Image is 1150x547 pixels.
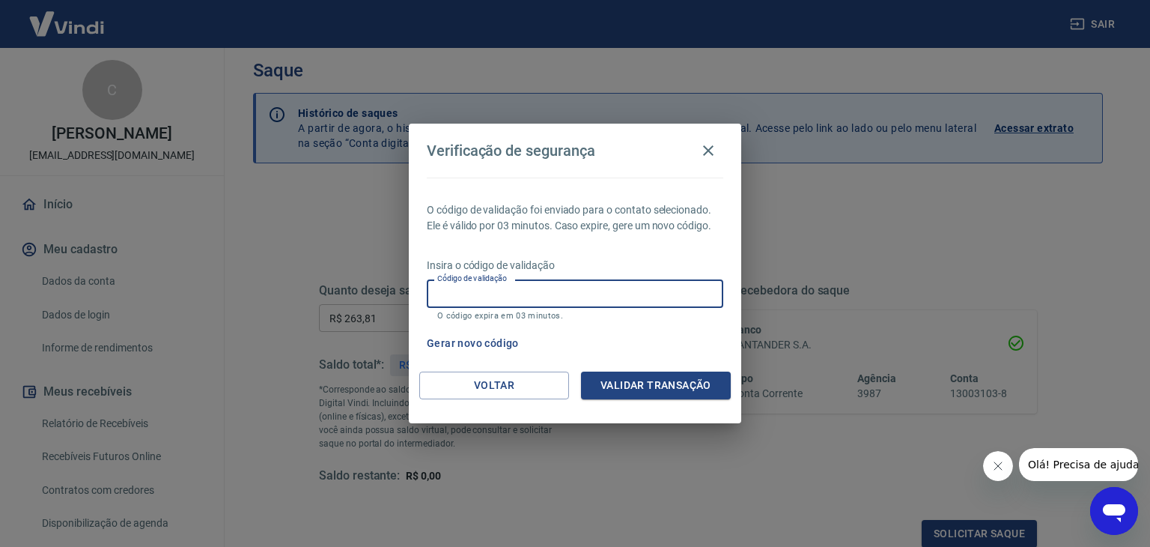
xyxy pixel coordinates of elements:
[427,202,723,234] p: O código de validação foi enviado para o contato selecionado. Ele é válido por 03 minutos. Caso e...
[1019,448,1138,481] iframe: Mensagem da empresa
[9,10,126,22] span: Olá! Precisa de ajuda?
[419,372,569,399] button: Voltar
[437,273,507,284] label: Código de validação
[437,311,713,321] p: O código expira em 03 minutos.
[427,142,595,160] h4: Verificação de segurança
[1090,487,1138,535] iframe: Botão para abrir a janela de mensagens
[421,330,525,357] button: Gerar novo código
[581,372,731,399] button: Validar transação
[427,258,723,273] p: Insira o código de validação
[983,451,1013,481] iframe: Fechar mensagem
